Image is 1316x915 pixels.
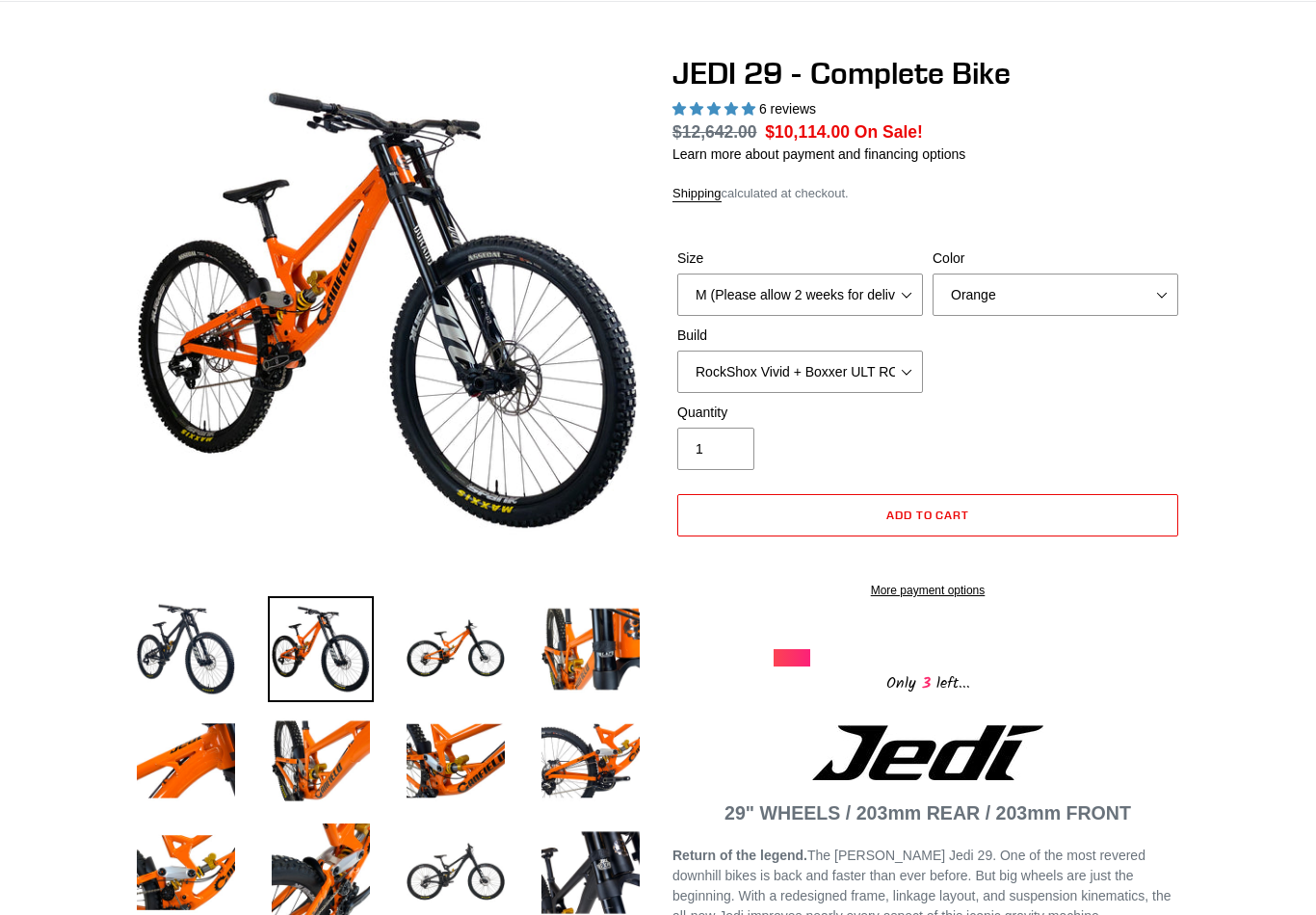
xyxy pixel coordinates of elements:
div: Only left... [774,667,1082,696]
strong: 29" WHEELS / 203mm REAR / 203mm FRONT [724,802,1131,823]
s: $12,642.00 [672,122,757,142]
label: Color [933,248,1178,269]
img: Load image into Gallery viewer, JEDI 29 - Complete Bike [133,596,239,702]
button: Add to cart [677,494,1178,536]
a: More payment options [677,582,1178,599]
a: Shipping [672,186,722,202]
img: Load image into Gallery viewer, JEDI 29 - Complete Bike [403,708,509,814]
label: Size [677,248,923,269]
a: Learn more about payment and financing options [672,146,965,162]
img: Load image into Gallery viewer, JEDI 29 - Complete Bike [268,708,374,814]
img: Load image into Gallery viewer, JEDI 29 - Complete Bike [268,596,374,702]
img: Jedi Logo [812,725,1043,780]
span: 6 reviews [759,101,816,117]
img: Load image into Gallery viewer, JEDI 29 - Complete Bike [538,596,644,702]
img: Load image into Gallery viewer, JEDI 29 - Complete Bike [538,708,644,814]
span: 5.00 stars [672,101,759,117]
span: Add to cart [886,508,970,522]
div: calculated at checkout. [672,184,1183,203]
label: Build [677,326,923,346]
strong: Return of the legend. [672,848,807,863]
img: Load image into Gallery viewer, JEDI 29 - Complete Bike [133,708,239,814]
span: $10,114.00 [765,122,850,142]
h1: JEDI 29 - Complete Bike [672,55,1183,91]
span: On Sale! [855,119,923,144]
span: 3 [916,671,936,695]
label: Quantity [677,403,923,423]
img: Load image into Gallery viewer, JEDI 29 - Complete Bike [403,596,509,702]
